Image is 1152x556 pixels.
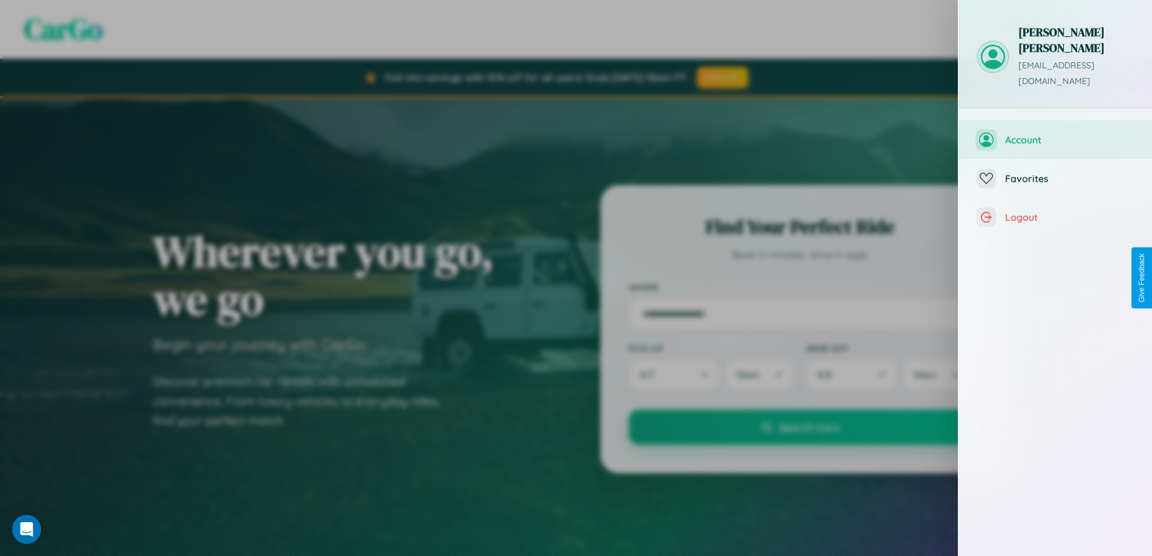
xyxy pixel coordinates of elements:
div: Open Intercom Messenger [12,515,41,544]
button: Logout [958,198,1152,237]
div: Give Feedback [1137,253,1146,303]
span: Account [1005,134,1134,146]
span: Logout [1005,211,1134,223]
span: Favorites [1005,172,1134,185]
h3: [PERSON_NAME] [PERSON_NAME] [1018,24,1134,56]
button: Account [958,120,1152,159]
p: [EMAIL_ADDRESS][DOMAIN_NAME] [1018,58,1134,90]
button: Favorites [958,159,1152,198]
